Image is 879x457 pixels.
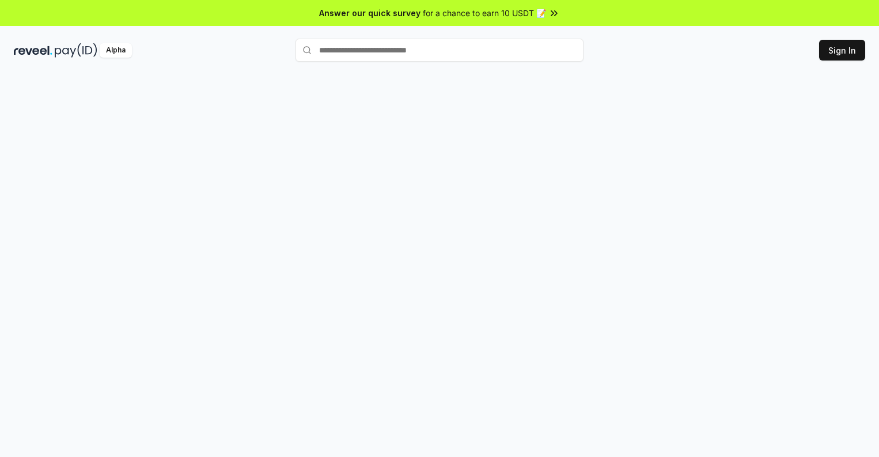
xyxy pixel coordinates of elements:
[14,43,52,58] img: reveel_dark
[55,43,97,58] img: pay_id
[423,7,546,19] span: for a chance to earn 10 USDT 📝
[819,40,865,61] button: Sign In
[100,43,132,58] div: Alpha
[319,7,420,19] span: Answer our quick survey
